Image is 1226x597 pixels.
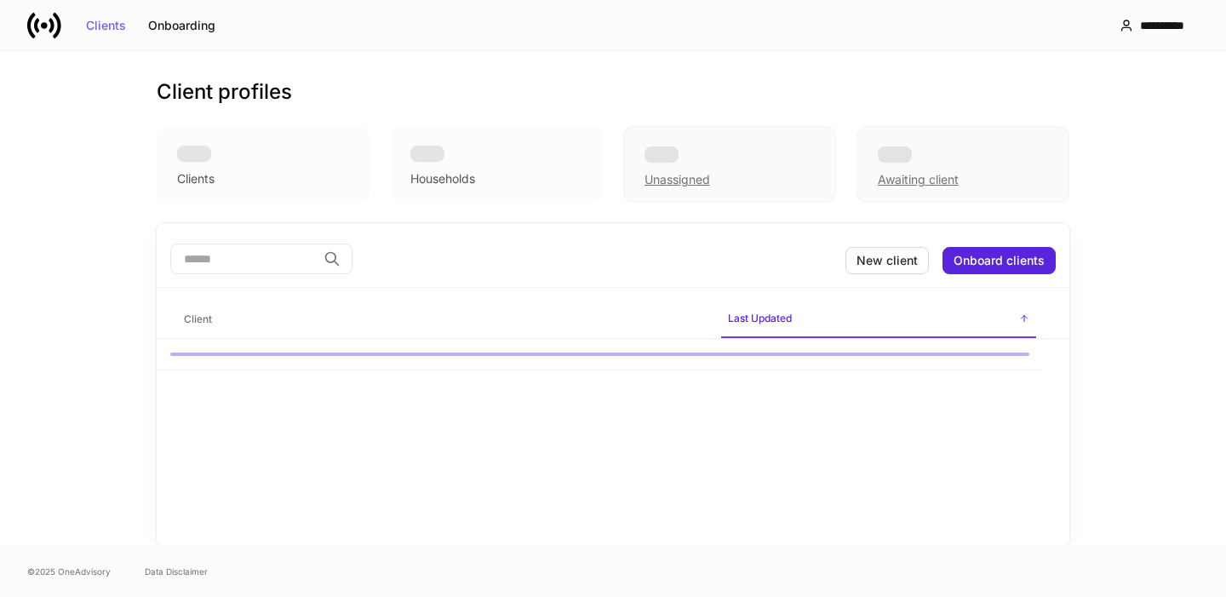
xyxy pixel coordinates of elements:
span: © 2025 OneAdvisory [27,565,111,578]
button: Onboard clients [942,247,1056,274]
a: Data Disclaimer [145,565,208,578]
button: New client [845,247,929,274]
button: Clients [75,12,137,39]
span: Client [177,302,708,337]
div: Clients [177,170,215,187]
div: Households [410,170,475,187]
span: Last Updated [721,301,1036,338]
div: Unassigned [623,126,836,203]
div: Awaiting client [856,126,1069,203]
h6: Last Updated [728,310,792,326]
div: Onboarding [148,20,215,32]
button: Onboarding [137,12,226,39]
div: New client [856,255,918,267]
div: Onboard clients [954,255,1045,267]
h3: Client profiles [157,78,292,106]
h6: Client [184,311,212,327]
div: Unassigned [645,171,710,188]
div: Clients [86,20,126,32]
div: Awaiting client [878,171,959,188]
